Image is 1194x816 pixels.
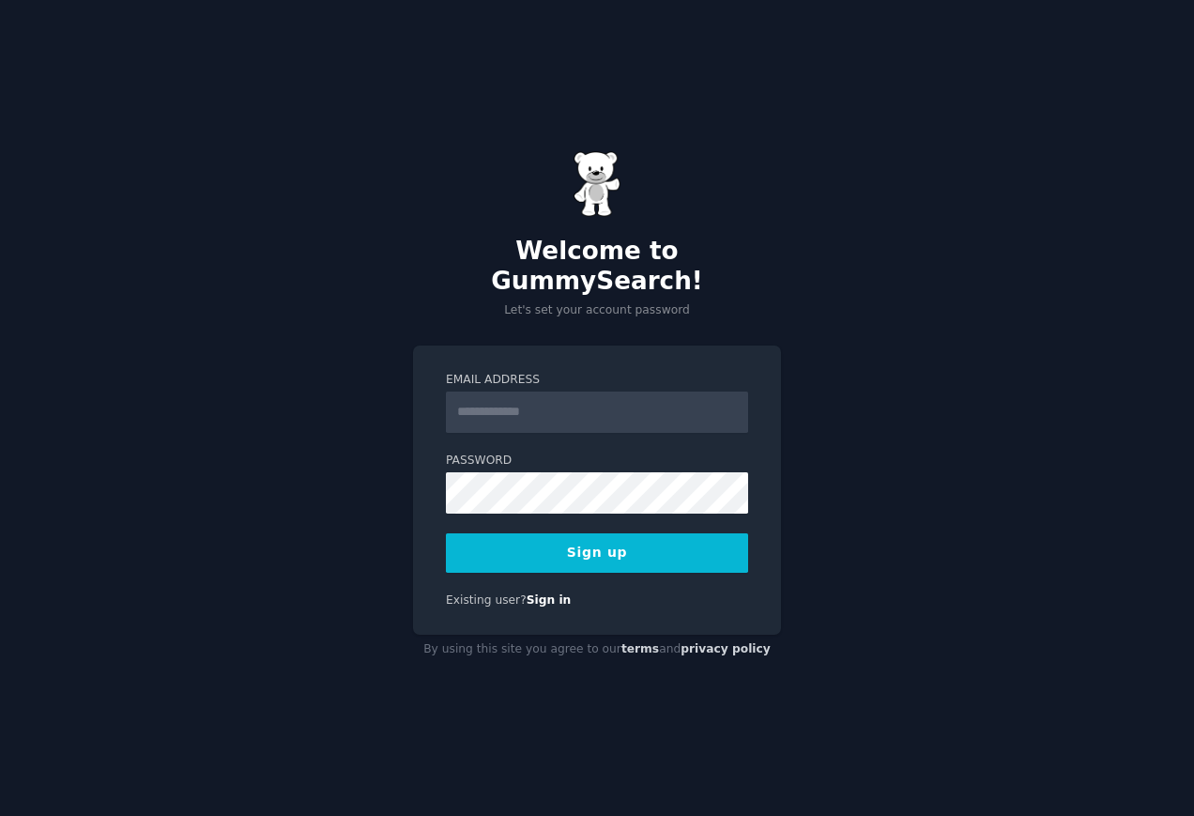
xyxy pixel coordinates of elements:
[446,533,748,573] button: Sign up
[446,453,748,470] label: Password
[446,372,748,389] label: Email Address
[413,302,781,319] p: Let's set your account password
[681,642,771,655] a: privacy policy
[621,642,659,655] a: terms
[574,151,620,217] img: Gummy Bear
[446,593,527,607] span: Existing user?
[413,237,781,296] h2: Welcome to GummySearch!
[413,635,781,665] div: By using this site you agree to our and
[527,593,572,607] a: Sign in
